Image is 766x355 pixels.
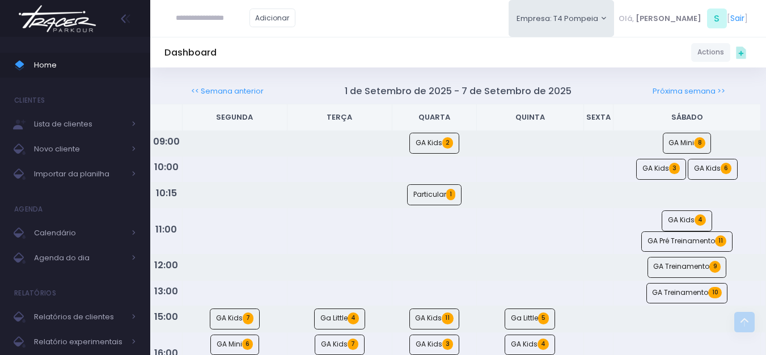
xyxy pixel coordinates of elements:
a: GA Kids4 [662,210,712,231]
span: 11 [442,312,453,324]
th: Sábado [613,104,760,131]
a: GA Treinamento9 [647,257,727,278]
span: [PERSON_NAME] [636,13,701,24]
h5: Dashboard [164,47,217,58]
span: 3 [669,163,680,174]
th: Sexta [584,104,613,131]
a: Adicionar [249,9,296,27]
span: Lista de clientes [34,117,125,132]
span: 2 [442,137,453,149]
span: Relatórios de clientes [34,310,125,324]
span: S [707,9,727,28]
span: 6 [721,163,731,174]
a: Próxima semana >> [653,86,725,96]
div: [ ] [614,6,752,31]
a: Ga Little5 [505,308,555,329]
span: 7 [243,312,253,324]
th: Quinta [476,104,584,131]
a: GA Kids2 [409,133,459,154]
h4: Clientes [14,89,45,112]
span: 4 [538,339,549,350]
a: GA Kids3 [636,159,686,180]
strong: 12:00 [154,259,178,272]
span: 6 [242,339,253,350]
a: Particular1 [407,184,462,205]
span: Calendário [34,226,125,240]
span: 4 [348,312,359,324]
span: 5 [538,312,549,324]
span: 8 [694,137,705,149]
span: Olá, [619,13,634,24]
a: Actions [691,43,730,62]
span: Importar da planilha [34,167,125,181]
span: Agenda do dia [34,251,125,265]
strong: 10:15 [156,187,177,200]
th: Segunda [182,104,287,131]
a: Ga Little4 [314,308,365,329]
h4: Agenda [14,198,43,221]
span: Relatório experimentais [34,335,125,349]
strong: 11:00 [155,223,177,236]
span: 10 [708,287,721,298]
h4: Relatórios [14,282,56,305]
strong: 15:00 [154,310,178,323]
span: Novo cliente [34,142,125,157]
span: 3 [442,339,453,350]
strong: 09:00 [153,135,180,148]
a: GA Kids11 [409,308,460,329]
span: 1 [446,189,455,200]
strong: 10:00 [154,160,179,174]
a: << Semana anterior [191,86,264,96]
a: GA Pré Treinamento11 [641,231,733,252]
a: GA Kids7 [210,308,260,329]
a: GA Treinamento10 [646,283,728,304]
span: 7 [348,339,358,350]
span: 4 [695,214,706,226]
th: Quarta [392,104,476,131]
a: GA Mini8 [663,133,712,154]
span: Home [34,58,136,73]
span: 11 [715,235,726,247]
a: GA Kids6 [688,159,738,180]
a: Sair [730,12,744,24]
span: 9 [709,261,720,272]
h5: 1 de Setembro de 2025 - 7 de Setembro de 2025 [345,86,572,97]
strong: 13:00 [154,285,178,298]
th: Terça [287,104,392,131]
